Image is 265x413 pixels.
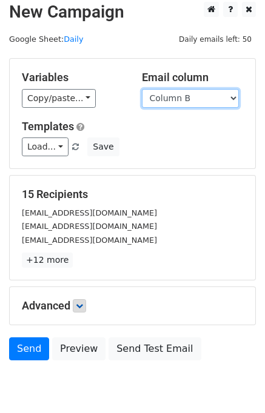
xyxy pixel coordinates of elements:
[22,137,69,156] a: Load...
[142,71,244,84] h5: Email column
[9,337,49,360] a: Send
[22,222,157,231] small: [EMAIL_ADDRESS][DOMAIN_NAME]
[22,299,243,312] h5: Advanced
[64,35,83,44] a: Daily
[87,137,119,156] button: Save
[9,35,83,44] small: Google Sheet:
[109,337,201,360] a: Send Test Email
[22,71,124,84] h5: Variables
[175,35,256,44] a: Daily emails left: 50
[22,236,157,245] small: [EMAIL_ADDRESS][DOMAIN_NAME]
[22,208,157,217] small: [EMAIL_ADDRESS][DOMAIN_NAME]
[22,120,74,133] a: Templates
[175,33,256,46] span: Daily emails left: 50
[204,355,265,413] iframe: Chat Widget
[22,188,243,201] h5: 15 Recipients
[9,2,256,22] h2: New Campaign
[52,337,106,360] a: Preview
[22,89,96,108] a: Copy/paste...
[22,253,73,268] a: +12 more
